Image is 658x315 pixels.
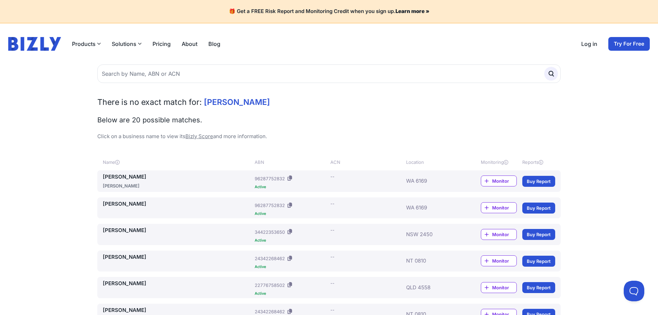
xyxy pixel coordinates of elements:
a: [PERSON_NAME] [103,280,252,288]
div: -- [330,306,334,313]
a: Log in [581,40,597,48]
a: [PERSON_NAME] [103,253,252,261]
div: 96287752832 [255,202,285,209]
div: 96287752832 [255,175,285,182]
div: 24342268462 [255,308,285,315]
div: WA 6169 [406,173,460,189]
div: Active [255,292,328,295]
a: Monitor [481,255,517,266]
input: Search by Name, ABN or ACN [97,64,561,83]
span: There is no exact match for: [97,97,202,107]
div: -- [330,227,334,233]
p: Click on a business name to view its and more information. [97,133,561,141]
a: Monitor [481,229,517,240]
div: -- [330,253,334,260]
div: 34422353650 [255,229,285,235]
div: Monitoring [481,159,517,166]
span: [PERSON_NAME] [204,97,270,107]
div: -- [330,173,334,180]
div: ABN [255,159,328,166]
div: Location [406,159,460,166]
span: Below are 20 possible matches. [97,116,202,124]
a: [PERSON_NAME] [103,306,252,314]
a: Buy Report [522,176,555,187]
a: Monitor [481,282,517,293]
div: Reports [522,159,555,166]
div: NSW 2450 [406,227,460,242]
a: Try For Free [608,37,650,51]
span: Monitor [492,284,516,291]
div: NT 0810 [406,253,460,269]
a: Monitor [481,175,517,186]
iframe: Toggle Customer Support [624,281,644,301]
div: Active [255,265,328,269]
div: WA 6169 [406,200,460,216]
span: Monitor [492,257,516,264]
div: Active [255,239,328,242]
div: Active [255,185,328,189]
a: Blog [208,40,220,48]
button: Products [72,40,101,48]
a: About [182,40,197,48]
div: QLD 4558 [406,280,460,295]
div: -- [330,280,334,287]
a: Bizly Score [185,133,213,140]
div: -- [330,200,334,207]
div: [PERSON_NAME] [103,182,252,189]
div: 24342268462 [255,255,285,262]
a: Pricing [153,40,171,48]
a: Monitor [481,202,517,213]
a: [PERSON_NAME] [103,173,252,181]
div: Name [103,159,252,166]
h4: 🎁 Get a FREE Risk Report and Monitoring Credit when you sign up. [8,8,650,15]
a: Buy Report [522,203,555,214]
div: 22776758502 [255,282,285,289]
a: Buy Report [522,256,555,267]
span: Monitor [492,231,516,238]
a: [PERSON_NAME] [103,227,252,234]
a: Learn more » [395,8,429,14]
a: [PERSON_NAME] [103,200,252,208]
a: Buy Report [522,282,555,293]
div: Active [255,212,328,216]
button: Solutions [112,40,142,48]
a: Buy Report [522,229,555,240]
div: ACN [330,159,403,166]
span: Monitor [492,204,516,211]
span: Monitor [492,178,516,184]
